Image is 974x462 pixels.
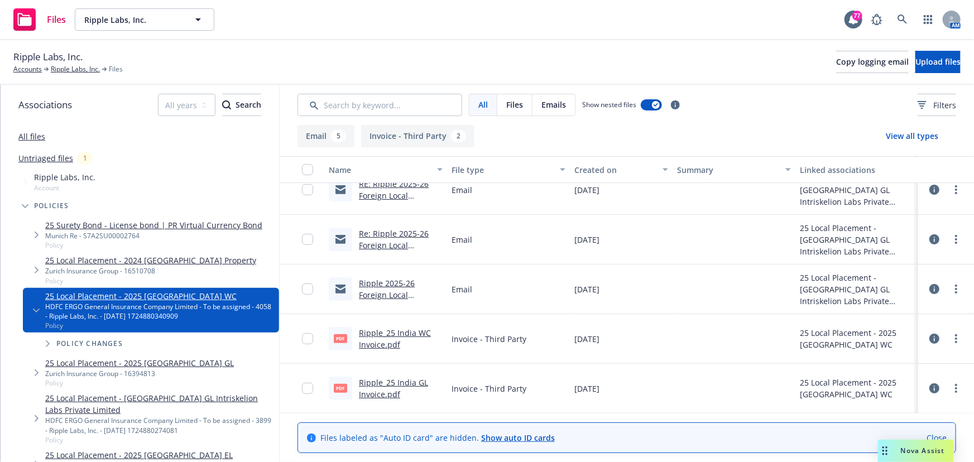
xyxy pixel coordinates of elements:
[298,125,354,147] button: Email
[222,94,261,116] button: SearchSearch
[45,266,256,276] div: Zurich Insurance Group - 16510708
[45,290,275,302] a: 25 Local Placement - 2025 [GEOGRAPHIC_DATA] WC
[34,183,95,192] span: Account
[452,164,553,176] div: File type
[800,327,914,350] div: 25 Local Placement - 2025 [GEOGRAPHIC_DATA] WC
[800,222,914,257] div: 25 Local Placement - [GEOGRAPHIC_DATA] GL Intriskelion Labs Private Limited
[452,333,526,345] span: Invoice - Third Party
[933,99,956,111] span: Filters
[891,8,914,31] a: Search
[574,333,599,345] span: [DATE]
[302,164,313,175] input: Select all
[570,156,672,183] button: Created on
[878,440,954,462] button: Nova Assist
[359,278,415,312] a: Ripple 2025-26 Foreign Local Placements
[949,282,963,296] a: more
[45,378,234,388] span: Policy
[866,8,888,31] a: Report a Bug
[451,130,466,142] div: 2
[481,432,555,443] a: Show auto ID cards
[34,171,95,183] span: Ripple Labs, Inc.
[359,328,431,350] a: Ripple_25 India WC Invoice.pdf
[45,392,275,416] a: 25 Local Placement - [GEOGRAPHIC_DATA] GL Intriskelion Labs Private Limited
[302,184,313,195] input: Toggle Row Selected
[795,156,918,183] button: Linked associations
[949,233,963,246] a: more
[331,130,346,142] div: 5
[359,377,428,400] a: Ripple_25 India GL Invoice.pdf
[918,94,956,116] button: Filters
[800,172,914,208] div: 25 Local Placement - [GEOGRAPHIC_DATA] GL Intriskelion Labs Private Limited
[45,321,275,330] span: Policy
[677,164,779,176] div: Summary
[320,432,555,444] span: Files labeled as "Auto ID card" are hidden.
[302,333,313,344] input: Toggle Row Selected
[13,50,83,64] span: Ripple Labs, Inc.
[334,384,347,392] span: pdf
[800,164,914,176] div: Linked associations
[45,357,234,369] a: 25 Local Placement - 2025 [GEOGRAPHIC_DATA] GL
[18,98,72,112] span: Associations
[800,272,914,307] div: 25 Local Placement - [GEOGRAPHIC_DATA] GL Intriskelion Labs Private Limited
[109,64,123,74] span: Files
[836,51,909,73] button: Copy logging email
[18,152,73,164] a: Untriaged files
[574,234,599,246] span: [DATE]
[302,283,313,295] input: Toggle Row Selected
[574,184,599,196] span: [DATE]
[298,94,462,116] input: Search by keyword...
[506,99,523,110] span: Files
[45,231,262,240] div: Munich Re - S7A2SU00002764
[34,203,69,209] span: Policies
[852,11,862,21] div: 77
[75,8,214,31] button: Ripple Labs, Inc.
[45,435,275,445] span: Policy
[574,164,655,176] div: Created on
[18,131,45,142] a: All files
[84,14,181,26] span: Ripple Labs, Inc.
[901,446,945,455] span: Nova Assist
[47,15,66,24] span: Files
[9,4,70,35] a: Files
[915,56,961,67] span: Upload files
[361,125,474,147] button: Invoice - Third Party
[452,283,472,295] span: Email
[329,164,430,176] div: Name
[13,64,42,74] a: Accounts
[478,99,488,110] span: All
[334,334,347,343] span: pdf
[452,234,472,246] span: Email
[574,383,599,394] span: [DATE]
[878,440,892,462] div: Drag to move
[673,156,795,183] button: Summary
[949,332,963,345] a: more
[949,382,963,395] a: more
[56,340,123,347] span: Policy changes
[45,369,234,378] div: Zurich Insurance Group - 16394813
[302,234,313,245] input: Toggle Row Selected
[45,276,256,286] span: Policy
[452,383,526,394] span: Invoice - Third Party
[359,228,429,262] a: Re: Ripple 2025-26 Foreign Local Placements
[45,254,256,266] a: 25 Local Placement - 2024 [GEOGRAPHIC_DATA] Property
[836,56,909,67] span: Copy logging email
[868,125,956,147] button: View all types
[452,184,472,196] span: Email
[45,449,249,461] a: 25 Local Placement - 2025 [GEOGRAPHIC_DATA] EL
[917,8,939,31] a: Switch app
[915,51,961,73] button: Upload files
[78,152,93,165] div: 1
[359,179,429,213] a: RE: Ripple 2025-26 Foreign Local Placements
[918,99,956,111] span: Filters
[541,99,566,110] span: Emails
[222,100,231,109] svg: Search
[45,416,275,435] div: HDFC ERGO General Insurance Company Limited - To be assigned - 3899 - Ripple Labs, Inc. - [DATE] ...
[324,156,447,183] button: Name
[302,383,313,394] input: Toggle Row Selected
[800,377,914,400] div: 25 Local Placement - 2025 [GEOGRAPHIC_DATA] WC
[45,240,262,250] span: Policy
[45,302,275,321] div: HDFC ERGO General Insurance Company Limited - To be assigned - 4058 - Ripple Labs, Inc. - [DATE] ...
[927,432,947,444] a: Close
[447,156,570,183] button: File type
[574,283,599,295] span: [DATE]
